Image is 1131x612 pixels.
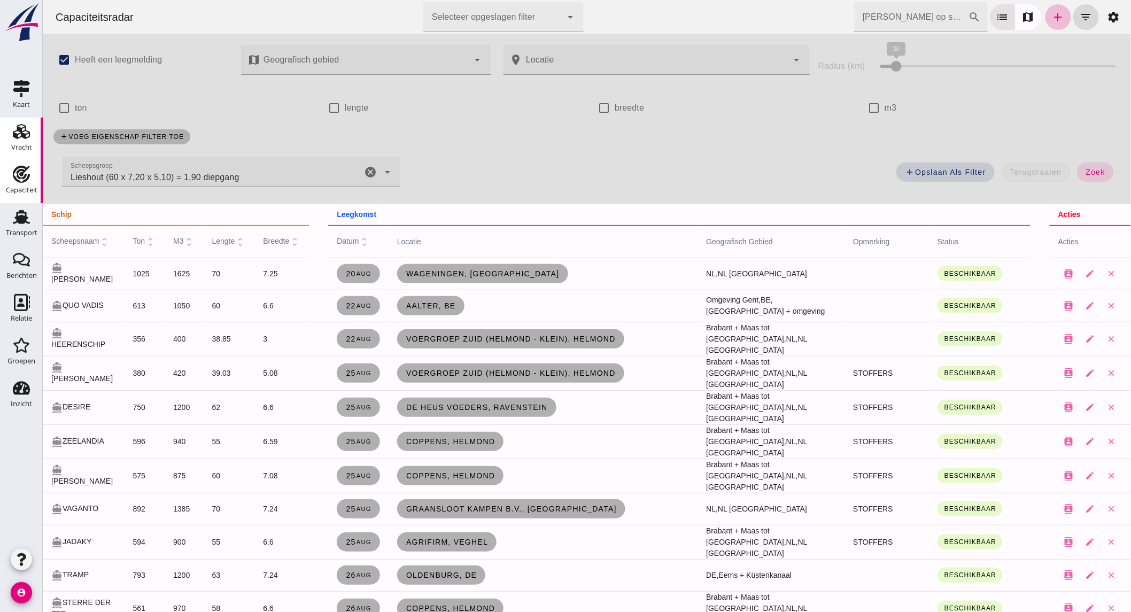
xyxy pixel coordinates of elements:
div: JADAKY [9,536,73,548]
span: BE, [718,296,730,304]
button: Beschikbaar [895,266,960,281]
a: Graansloot Kampen B.V., [GEOGRAPHIC_DATA] [354,499,583,518]
a: Agrifirm, Veghel [354,532,454,552]
td: 3 [212,322,266,356]
i: edit [1043,334,1052,344]
div: Kaart [13,101,30,108]
div: Capaciteitsradar [4,10,99,25]
small: aug [313,336,329,342]
button: terugdraaien [958,162,1028,182]
small: aug [313,370,329,376]
i: settings [1065,11,1078,24]
i: directions_boat [9,402,20,413]
small: aug [313,270,329,277]
span: breedte [220,237,258,245]
a: Aalter, be [354,296,422,315]
div: DESIRE [9,401,73,413]
span: terugdraaien [967,168,1019,176]
th: acties [1007,226,1088,258]
a: 25aug [294,499,337,518]
td: 7.08 [212,459,266,493]
div: VAGANTO [9,503,73,515]
div: Groepen [7,358,35,365]
span: Brabant + Maas tot [GEOGRAPHIC_DATA], [663,392,743,412]
i: contacts [1021,537,1031,547]
td: 875 [122,459,160,493]
span: STOFFERS [810,403,850,412]
span: scheepsnaam [9,237,68,245]
i: close [1064,537,1074,547]
span: De Heus Voeders, Ravenstein [363,403,505,412]
i: arrow_drop_down [338,166,351,179]
a: 25aug [294,532,337,552]
th: geografisch gebied [655,226,802,258]
i: place [467,53,480,66]
i: directions_boat [9,328,20,339]
span: STOFFERS [810,505,850,513]
span: Beschikbaar [901,369,954,377]
button: Beschikbaar [895,468,960,483]
i: add [1009,11,1022,24]
td: 7.24 [212,559,266,591]
td: 7.24 [212,493,266,525]
span: Beschikbaar [901,538,954,546]
td: 575 [82,459,122,493]
td: 613 [82,290,122,322]
span: datum [294,237,327,245]
button: voeg eigenschap filter toe [11,129,148,144]
label: Heeft een leegmelding [32,45,119,75]
span: STOFFERS [810,437,850,446]
span: Aalter, be [363,301,413,310]
a: 20aug [294,264,337,283]
a: Voergroep Zuid (Helmond - Klein), Helmond [354,363,582,383]
span: NL, [743,471,755,480]
td: 5.08 [212,356,266,390]
th: status [886,226,988,258]
td: 70 [161,493,212,525]
i: edit [1043,504,1052,514]
span: Graansloot Kampen B.V., [GEOGRAPHIC_DATA] [363,505,574,513]
td: 750 [82,390,122,424]
td: 60 [161,459,212,493]
span: NL [GEOGRAPHIC_DATA] [675,505,764,513]
button: Beschikbaar [895,568,960,583]
span: Coppens, Helmond [363,471,453,480]
span: 25 [303,403,329,412]
i: filter_list [1037,11,1050,24]
span: NL, [743,335,755,343]
i: contacts [1021,471,1031,481]
th: leegkomst [285,204,988,226]
span: Omgeving Gent, [663,296,718,304]
i: directions_boat [9,262,20,274]
i: contacts [1021,504,1031,514]
button: Beschikbaar [895,501,960,516]
i: contacts [1021,570,1031,580]
td: 7.25 [212,258,266,290]
i: directions_boat [9,597,20,608]
div: Inzicht [11,400,32,407]
a: Coppens, Helmond [354,466,461,485]
div: HEERENSCHIP [9,328,73,351]
td: 6.6 [212,290,266,322]
span: Beschikbaar [901,302,954,309]
i: contacts [1021,269,1031,278]
span: Opslaan als filter [862,167,943,177]
i: unfold_more [141,236,152,247]
td: 6.6 [212,390,266,424]
span: Wageningen, [GEOGRAPHIC_DATA] [363,269,517,278]
td: 940 [122,424,160,459]
i: search [926,11,939,24]
span: Voergroep Zuid (Helmond - Klein), Helmond [363,335,573,343]
i: close [1064,334,1074,344]
td: 1200 [122,559,160,591]
label: breedte [572,93,601,123]
button: Beschikbaar [895,534,960,549]
i: edit [1043,402,1052,412]
span: NL, [743,437,755,446]
td: 70 [161,258,212,290]
i: add [862,167,872,177]
button: zoek [1034,162,1071,182]
i: directions_boat [9,362,20,373]
span: NL [GEOGRAPHIC_DATA] [663,538,764,557]
td: 62 [161,390,212,424]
